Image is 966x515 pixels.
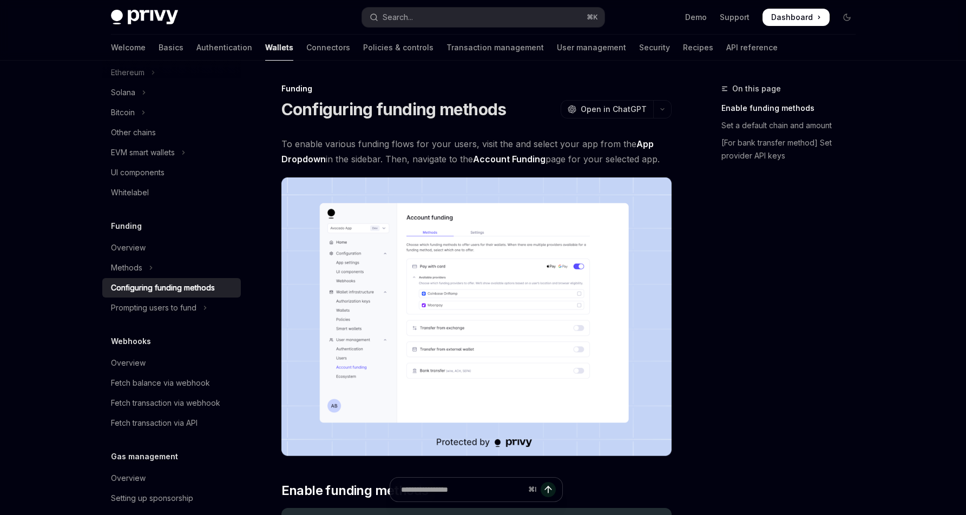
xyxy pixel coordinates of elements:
h5: Gas management [111,450,178,463]
div: Fetch transaction via webhook [111,397,220,410]
a: Enable funding methods [721,100,864,117]
a: Set a default chain and amount [721,117,864,134]
h5: Funding [111,220,142,233]
img: Fundingupdate PNG [281,177,672,456]
button: Toggle dark mode [838,9,856,26]
span: To enable various funding flows for your users, visit the and select your app from the in the sid... [281,136,672,167]
div: Solana [111,86,135,99]
button: Send message [541,482,556,497]
span: On this page [732,82,781,95]
a: Basics [159,35,183,61]
a: UI components [102,163,241,182]
div: Fetch balance via webhook [111,377,210,389]
a: Authentication [196,35,252,61]
div: Overview [111,356,146,369]
div: UI components [111,166,165,179]
div: Overview [111,241,146,254]
div: Search... [383,11,413,24]
button: Toggle Prompting users to fund section [102,298,241,318]
a: Demo [685,12,707,23]
a: Policies & controls [363,35,433,61]
span: Dashboard [771,12,813,23]
button: Toggle Methods section [102,258,241,278]
div: Overview [111,472,146,485]
a: Configuring funding methods [102,278,241,298]
a: Dashboard [763,9,830,26]
div: Other chains [111,126,156,139]
a: Setting up sponsorship [102,488,241,508]
span: ⌘ K [587,13,598,22]
div: EVM smart wallets [111,146,175,159]
div: Methods [111,261,142,274]
a: Welcome [111,35,146,61]
div: Prompting users to fund [111,301,196,314]
a: Overview [102,238,241,257]
h1: Configuring funding methods [281,100,507,119]
div: Fetch transaction via API [111,417,198,430]
a: Other chains [102,123,241,142]
a: Fetch balance via webhook [102,373,241,393]
div: Configuring funding methods [111,281,215,294]
button: Open search [362,8,604,27]
a: Transaction management [446,35,544,61]
button: Toggle Solana section [102,83,241,102]
a: Overview [102,468,241,488]
a: Overview [102,353,241,373]
a: [For bank transfer method] Set provider API keys [721,134,864,164]
button: Toggle EVM smart wallets section [102,143,241,162]
a: API reference [726,35,778,61]
a: Account Funding [473,154,546,165]
img: dark logo [111,10,178,25]
button: Open in ChatGPT [561,100,653,118]
div: Whitelabel [111,186,149,199]
a: User management [557,35,626,61]
div: Setting up sponsorship [111,492,193,505]
a: Fetch transaction via webhook [102,393,241,413]
a: Security [639,35,670,61]
h5: Webhooks [111,335,151,348]
a: Recipes [683,35,713,61]
a: Wallets [265,35,293,61]
a: Support [720,12,750,23]
button: Toggle Bitcoin section [102,103,241,122]
input: Ask a question... [401,478,524,501]
a: Whitelabel [102,183,241,202]
span: Open in ChatGPT [581,104,647,115]
a: Fetch transaction via API [102,413,241,433]
div: Funding [281,83,672,94]
a: Connectors [306,35,350,61]
div: Bitcoin [111,106,135,119]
